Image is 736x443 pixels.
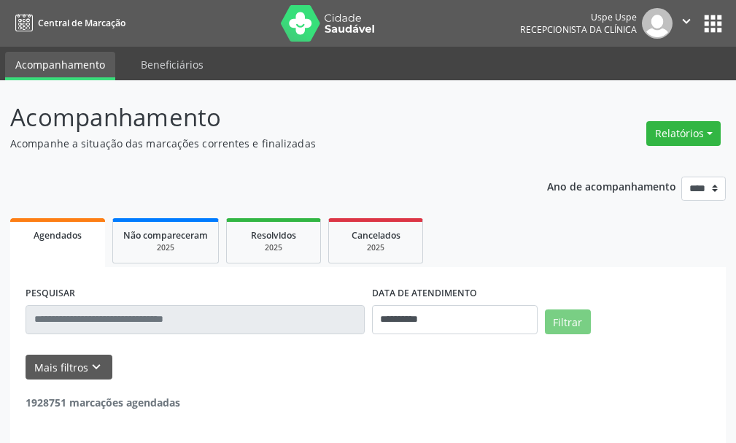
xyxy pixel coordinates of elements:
[547,177,676,195] p: Ano de acompanhamento
[26,396,180,409] strong: 1928751 marcações agendadas
[372,282,477,305] label: DATA DE ATENDIMENTO
[646,121,721,146] button: Relatórios
[123,229,208,242] span: Não compareceram
[26,282,75,305] label: PESQUISAR
[5,52,115,80] a: Acompanhamento
[131,52,214,77] a: Beneficiários
[520,11,637,23] div: Uspe Uspe
[352,229,400,242] span: Cancelados
[673,8,700,39] button: 
[88,359,104,375] i: keyboard_arrow_down
[123,242,208,253] div: 2025
[339,242,412,253] div: 2025
[10,99,511,136] p: Acompanhamento
[10,11,125,35] a: Central de Marcação
[38,17,125,29] span: Central de Marcação
[26,355,112,380] button: Mais filtroskeyboard_arrow_down
[237,242,310,253] div: 2025
[678,13,694,29] i: 
[10,136,511,151] p: Acompanhe a situação das marcações correntes e finalizadas
[700,11,726,36] button: apps
[34,229,82,242] span: Agendados
[520,23,637,36] span: Recepcionista da clínica
[251,229,296,242] span: Resolvidos
[545,309,591,334] button: Filtrar
[642,8,673,39] img: img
